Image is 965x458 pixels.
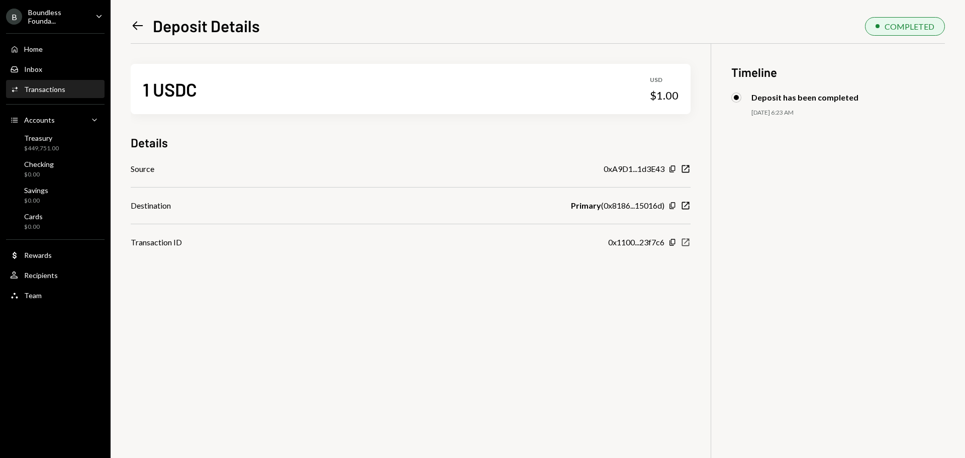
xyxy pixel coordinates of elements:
div: [DATE] 6:23 AM [751,109,945,117]
div: USD [650,76,679,84]
b: Primary [571,200,601,212]
div: ( 0x8186...15016d ) [571,200,664,212]
a: Recipients [6,266,105,284]
a: Home [6,40,105,58]
div: $0.00 [24,197,48,205]
a: Team [6,286,105,304]
a: Treasury$449,751.00 [6,131,105,155]
div: 1 USDC [143,78,197,101]
div: 0x1100...23f7c6 [608,236,664,248]
h1: Deposit Details [153,16,260,36]
h3: Details [131,134,168,151]
h3: Timeline [731,64,945,80]
div: Recipients [24,271,58,280]
div: 0xA9D1...1d3E43 [604,163,664,175]
div: Savings [24,186,48,195]
div: Accounts [24,116,55,124]
a: Savings$0.00 [6,183,105,207]
a: Checking$0.00 [6,157,105,181]
a: Rewards [6,246,105,264]
div: $0.00 [24,223,43,231]
div: Transactions [24,85,65,94]
div: Boundless Founda... [28,8,87,25]
div: Team [24,291,42,300]
div: Source [131,163,154,175]
div: $0.00 [24,170,54,179]
div: Rewards [24,251,52,259]
div: Inbox [24,65,42,73]
div: $449,751.00 [24,144,59,153]
div: Checking [24,160,54,168]
div: Destination [131,200,171,212]
a: Accounts [6,111,105,129]
a: Cards$0.00 [6,209,105,233]
div: Deposit has been completed [751,93,858,102]
div: Home [24,45,43,53]
a: Transactions [6,80,105,98]
div: $1.00 [650,88,679,103]
div: COMPLETED [885,22,934,31]
div: Transaction ID [131,236,182,248]
a: Inbox [6,60,105,78]
div: Cards [24,212,43,221]
div: B [6,9,22,25]
div: Treasury [24,134,59,142]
